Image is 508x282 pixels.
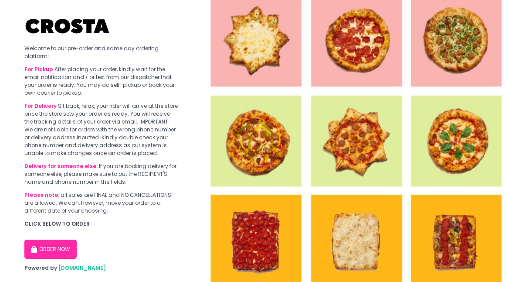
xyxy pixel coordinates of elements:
b: For Delivery [24,102,57,110]
b: For Pickup [24,65,53,73]
b: Please note: [24,191,59,199]
button: ORDER NOW [24,240,77,259]
div: Welcome to our pre-order and same day ordering platform! [24,45,179,60]
div: After placing your order, kindly wait for the email notification and / or text from our dispatche... [24,65,179,97]
div: all sales are FINAL and NO CANCELLATIONS are allowed. We can, however, move your order to a diffe... [24,191,179,215]
a: [DOMAIN_NAME] [58,264,106,272]
b: Delivery for someone else: [24,162,98,170]
div: Sit back, relax, your rider will arrive at the store once the store sets your order as ready. You... [24,102,179,157]
div: If you are booking delivery for someone else, please make sure to put the RECIPIENT'S name and ph... [24,162,179,186]
img: Crosta Pizzeria [24,13,112,39]
div: CLICK BELOW TO ORDER [24,220,179,228]
div: Powered by [24,264,179,272]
